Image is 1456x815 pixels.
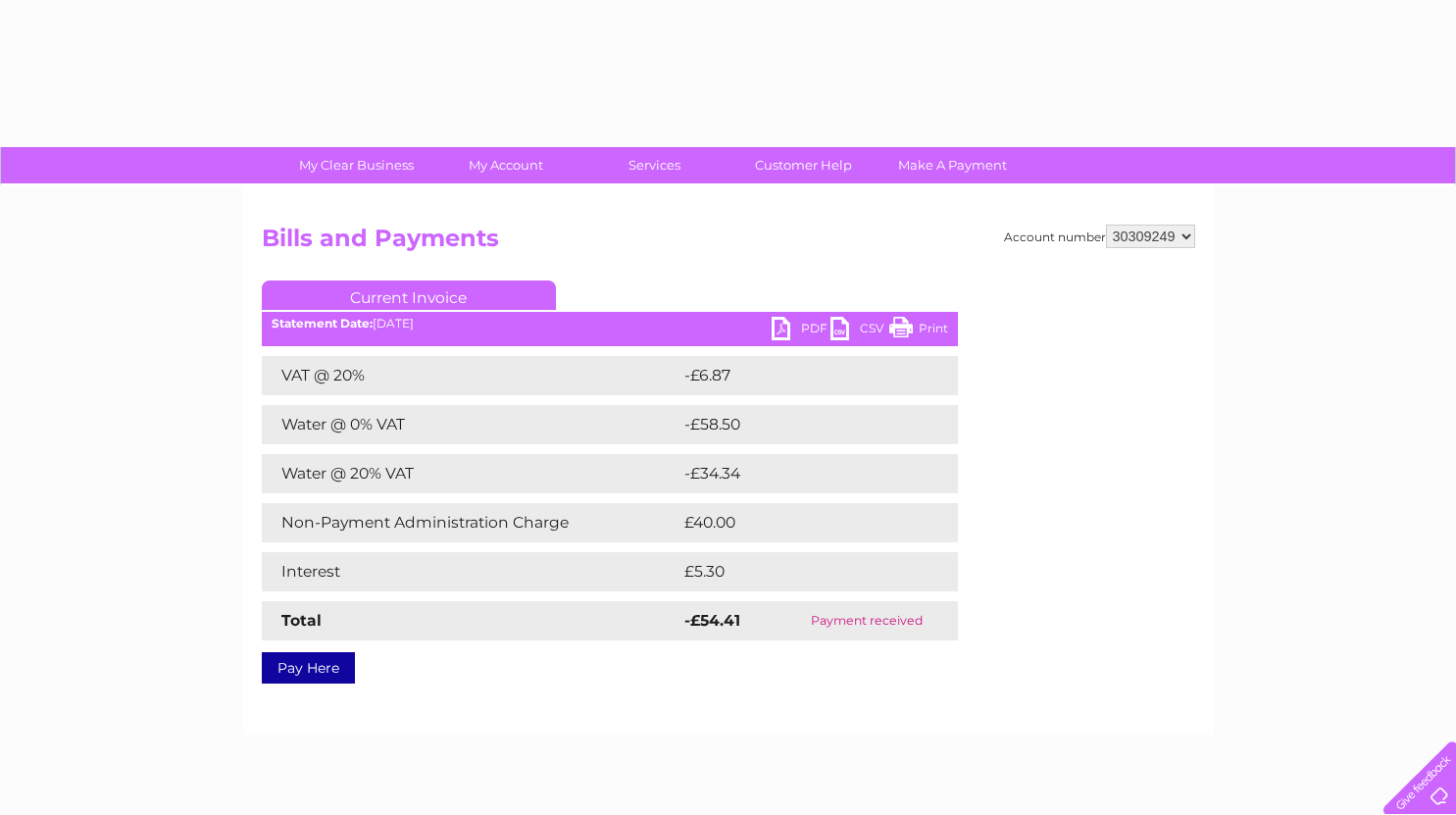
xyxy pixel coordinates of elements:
div: [DATE] [262,317,958,331]
a: CSV [830,317,889,345]
div: Account number [1004,225,1195,248]
td: Water @ 0% VAT [262,405,679,444]
td: Non-Payment Administration Charge [262,503,679,542]
a: PDF [772,317,830,345]
td: £5.30 [679,552,912,591]
td: -£58.50 [679,405,922,444]
strong: -£54.41 [684,611,740,630]
td: -£34.34 [679,454,922,493]
td: Water @ 20% VAT [262,454,679,493]
b: Statement Date: [272,316,373,331]
td: -£6.87 [679,356,917,395]
td: Interest [262,552,679,591]
a: My Account [425,147,586,183]
a: My Clear Business [276,147,437,183]
h2: Bills and Payments [262,225,1195,262]
td: Payment received [777,601,957,640]
a: Customer Help [723,147,884,183]
a: Pay Here [262,652,355,684]
td: VAT @ 20% [262,356,679,395]
a: Services [574,147,735,183]
a: Current Invoice [262,280,556,310]
td: £40.00 [679,503,920,542]
a: Make A Payment [872,147,1033,183]
a: Print [889,317,948,345]
strong: Total [281,611,322,630]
